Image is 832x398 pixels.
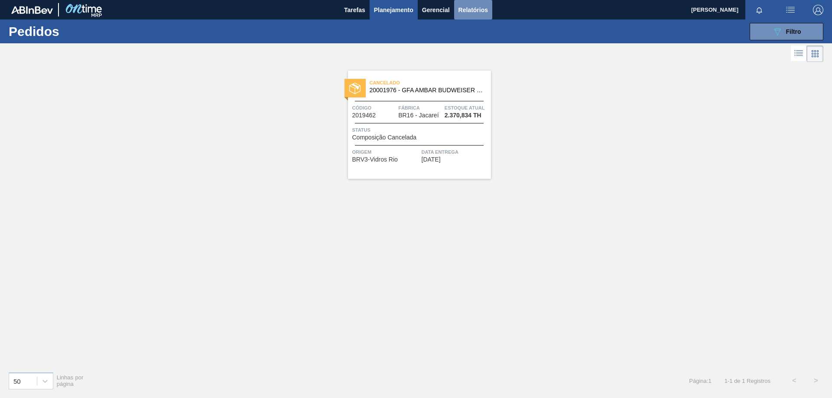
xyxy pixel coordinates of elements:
[344,5,365,15] span: Tarefas
[750,23,823,40] button: Filtro
[745,4,773,16] button: Notificações
[422,148,489,156] span: Data entrega
[13,377,21,385] div: 50
[398,104,442,112] span: Fábrica
[352,126,489,134] span: Status
[398,112,439,119] span: BR16 - Jacareí
[9,26,138,36] h1: Pedidos
[807,45,823,62] div: Visão em Cards
[783,370,805,392] button: <
[341,71,491,179] a: statusCancelado20001976 - GFA AMBAR BUDWEISER 330ML 197GCódigo2019462FábricaBR16 - JacareíEstoque...
[445,112,481,119] span: 2.370,834 TH
[689,378,711,384] span: Página : 1
[57,374,84,387] span: Linhas por página
[422,5,450,15] span: Gerencial
[352,104,396,112] span: Código
[458,5,488,15] span: Relatórios
[791,45,807,62] div: Visão em Lista
[370,78,491,87] span: Cancelado
[352,134,417,141] span: Composição Cancelada
[786,28,801,35] span: Filtro
[813,5,823,15] img: Logout
[725,378,770,384] span: 1 - 1 de 1 Registros
[374,5,413,15] span: Planejamento
[445,104,489,112] span: Estoque atual
[805,370,827,392] button: >
[352,156,398,163] span: BRV3-Vidros Rio
[422,156,441,163] span: 14/09/2025
[352,112,376,119] span: 2019462
[785,5,796,15] img: userActions
[11,6,53,14] img: TNhmsLtSVTkK8tSr43FrP2fwEKptu5GPRR3wAAAABJRU5ErkJggg==
[370,87,484,94] span: 20001976 - GFA AMBAR BUDWEISER 330ML 197G
[352,148,419,156] span: Origem
[349,83,361,94] img: status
